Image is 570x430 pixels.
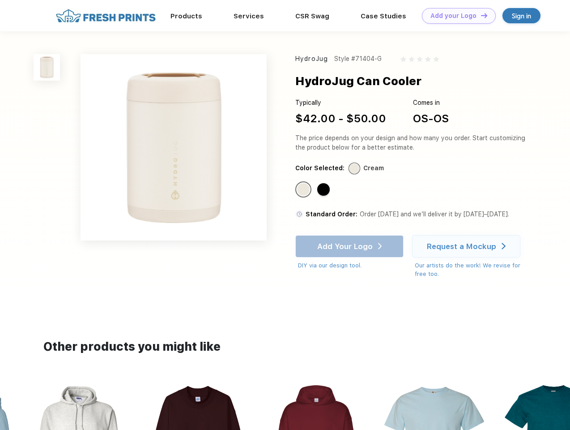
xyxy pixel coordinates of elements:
[295,54,328,64] div: HydroJug
[317,183,330,196] div: Black
[512,11,531,21] div: Sign in
[81,54,267,241] img: func=resize&h=640
[502,243,506,249] img: white arrow
[295,98,386,107] div: Typically
[334,54,382,64] div: Style #71404-G
[481,13,487,18] img: DT
[400,56,406,62] img: gray_star.svg
[413,111,449,127] div: OS-OS
[413,98,449,107] div: Comes in
[34,54,60,81] img: func=resize&h=100
[295,133,529,152] div: The price depends on your design and how many you order. Start customizing the product below for ...
[363,163,384,173] div: Cream
[360,211,509,218] span: Order [DATE] and we’ll deliver it by [DATE]–[DATE].
[409,56,414,62] img: gray_star.svg
[43,338,526,356] div: Other products you might like
[295,210,303,218] img: standard order
[295,111,386,127] div: $42.00 - $50.00
[53,8,158,24] img: fo%20logo%202.webp
[430,12,476,20] div: Add your Logo
[427,242,496,251] div: Request a Mockup
[295,73,421,90] div: HydroJug Can Cooler
[297,183,310,196] div: Cream
[295,163,345,173] div: Color Selected:
[306,211,357,218] span: Standard Order:
[415,261,529,279] div: Our artists do the work! We revise for free too.
[434,56,439,62] img: gray_star.svg
[298,261,404,270] div: DIY via our design tool.
[417,56,422,62] img: gray_star.svg
[170,12,202,20] a: Products
[502,8,540,23] a: Sign in
[425,56,430,62] img: gray_star.svg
